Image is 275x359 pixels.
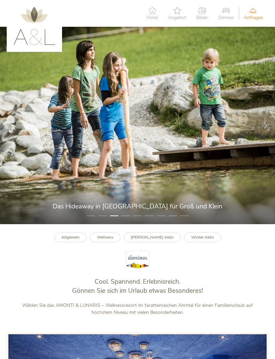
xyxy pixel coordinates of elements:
span: Bilder [196,15,208,20]
img: AMONTI & LUNARIS Wellnessresort [13,7,55,45]
p: Wählen Sie das AMONTI & LUNARIS – Wellnessresort im facettenreichen Ahrntal für einen Familienurl... [13,302,262,316]
span: Gönnen Sie sich im Urlaub etwas Besonderes! [72,286,203,295]
b: Allgemein [61,235,79,240]
b: Winter Aktiv [191,235,214,240]
b: [PERSON_NAME] Aktiv [131,235,174,240]
span: Angebot [168,15,186,20]
a: Allgemein [54,233,87,242]
img: Südtirol [126,251,149,269]
a: Wellness [90,233,120,242]
b: Wellness [97,235,113,240]
a: [PERSON_NAME] Aktiv [124,233,181,242]
span: Hotel [147,15,158,20]
span: Anfragen [244,15,263,20]
a: Winter Aktiv [184,233,221,242]
span: Zimmer [218,15,234,20]
span: Cool. Spannend. Erlebnisreich. [95,277,180,286]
